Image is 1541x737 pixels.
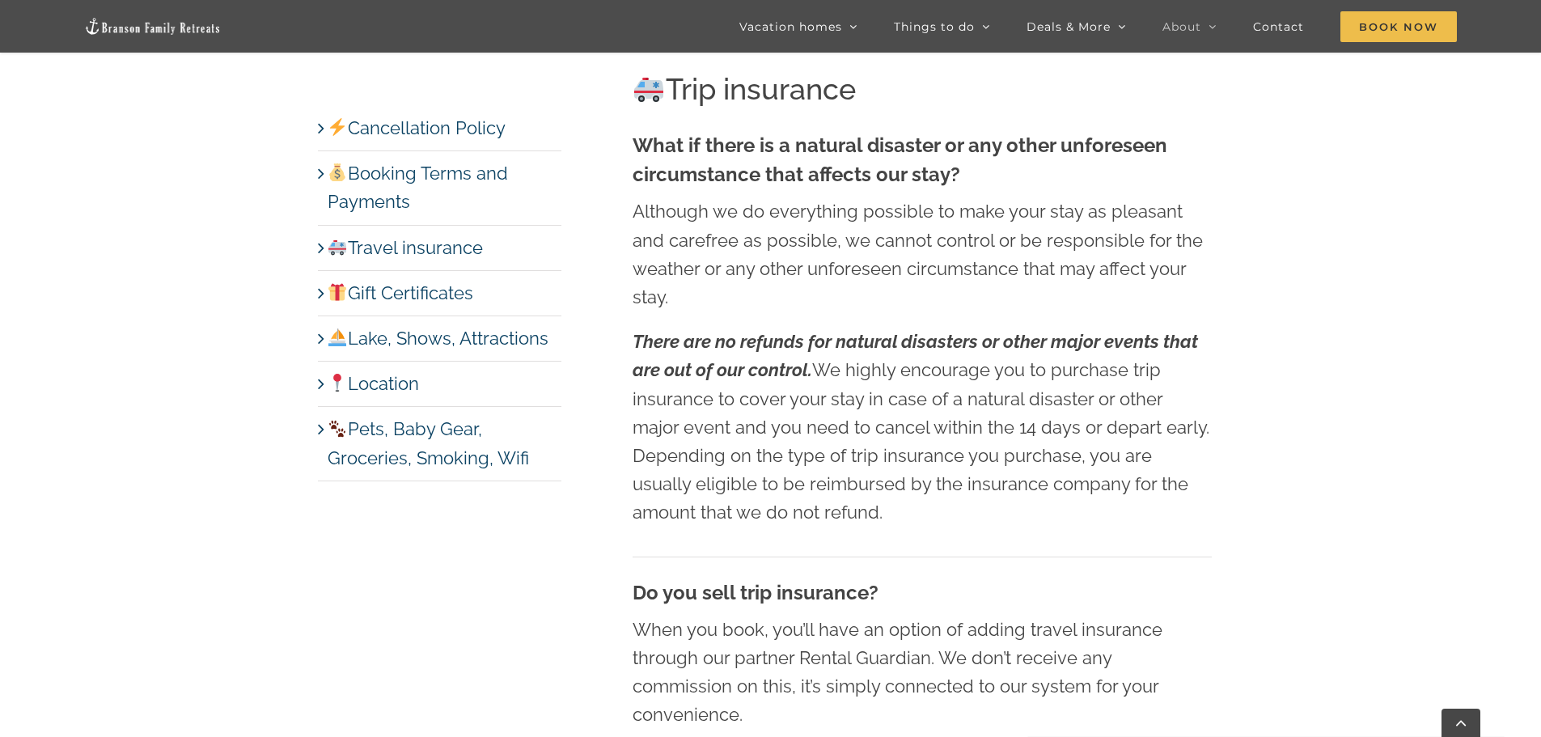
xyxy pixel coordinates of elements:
[1162,21,1201,32] span: About
[328,282,473,303] a: Gift Certificates
[328,163,508,212] a: Booking Terms and Payments
[328,238,346,256] img: 🚑
[633,133,1167,186] strong: What if there is a natural disaster or any other unforeseen circumstance that affects our stay?
[634,74,663,103] img: 🚑
[328,118,346,136] img: ⚡️
[1340,11,1457,42] span: Book Now
[328,373,419,394] a: Location
[894,21,975,32] span: Things to do
[633,69,1212,109] h2: Trip insurance
[328,328,346,346] img: ⛵️
[739,21,842,32] span: Vacation homes
[633,328,1212,527] p: We highly encourage you to purchase trip insurance to cover your stay in case of a natural disast...
[1253,21,1304,32] span: Contact
[328,420,346,438] img: 🐾
[633,331,1198,380] strong: There are no refunds for natural disasters or other major events that are out of our control.
[328,237,483,258] a: Travel insurance
[328,283,346,301] img: 🎁
[328,163,346,181] img: 💰
[84,17,222,36] img: Branson Family Retreats Logo
[328,117,506,138] a: Cancellation Policy
[633,616,1212,730] p: When you book, you’ll have an option of adding travel insurance through our partner Rental Guardi...
[1027,21,1111,32] span: Deals & More
[328,328,548,349] a: Lake, Shows, Attractions
[328,418,529,468] a: Pets, Baby Gear, Groceries, Smoking, Wifi
[633,197,1212,311] p: Although we do everything possible to make your stay as pleasant and carefree as possible, we can...
[633,581,878,604] strong: Do you sell trip insurance?
[328,374,346,392] img: 📍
